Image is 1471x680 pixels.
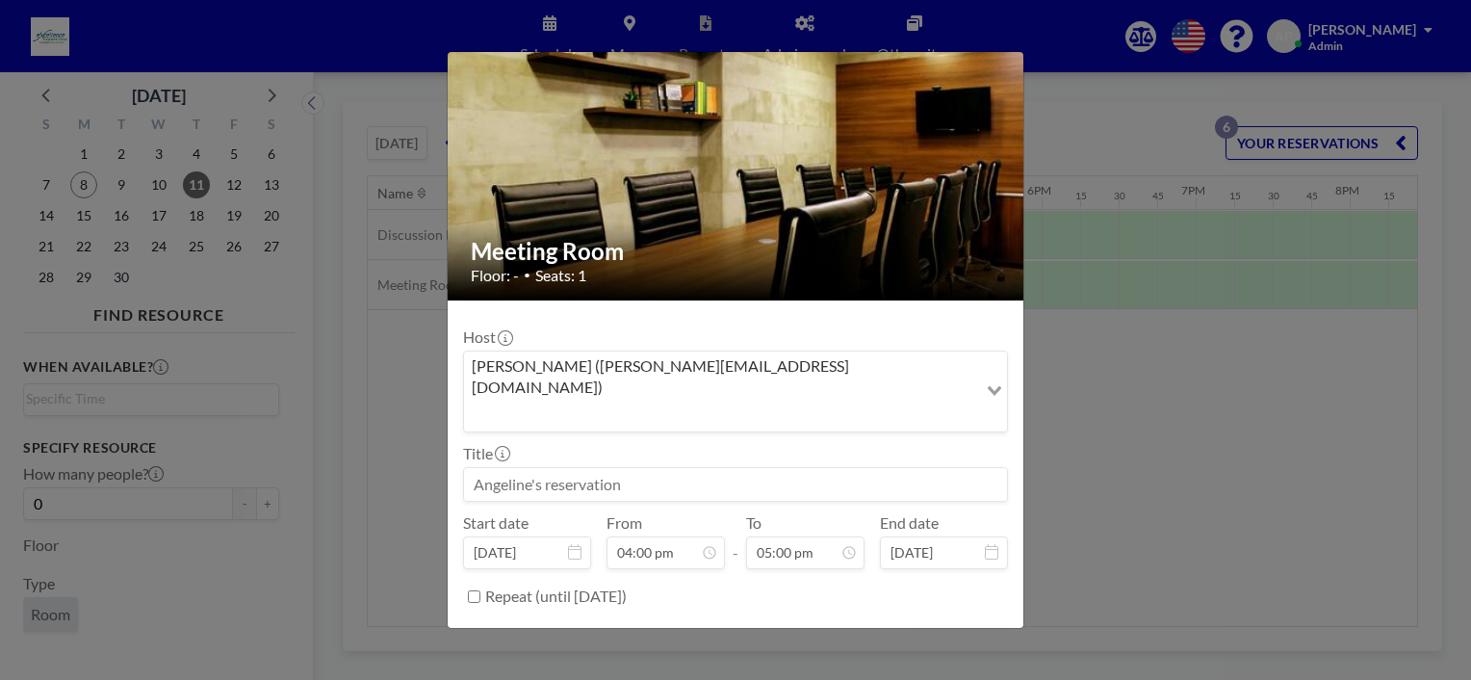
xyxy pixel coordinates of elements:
[463,444,508,463] label: Title
[466,403,975,428] input: Search for option
[606,513,642,533] label: From
[471,237,1002,266] h2: Meeting Room
[911,628,1008,662] button: BOOK NOW
[733,520,738,562] span: -
[746,513,761,533] label: To
[463,513,529,533] label: Start date
[468,355,973,399] span: [PERSON_NAME] ([PERSON_NAME][EMAIL_ADDRESS][DOMAIN_NAME])
[464,352,1007,432] div: Search for option
[464,468,1007,501] input: Angeline's reservation
[535,266,586,285] span: Seats: 1
[524,268,530,282] span: •
[485,587,627,606] label: Repeat (until [DATE])
[880,513,939,533] label: End date
[471,266,519,285] span: Floor: -
[463,327,511,347] label: Host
